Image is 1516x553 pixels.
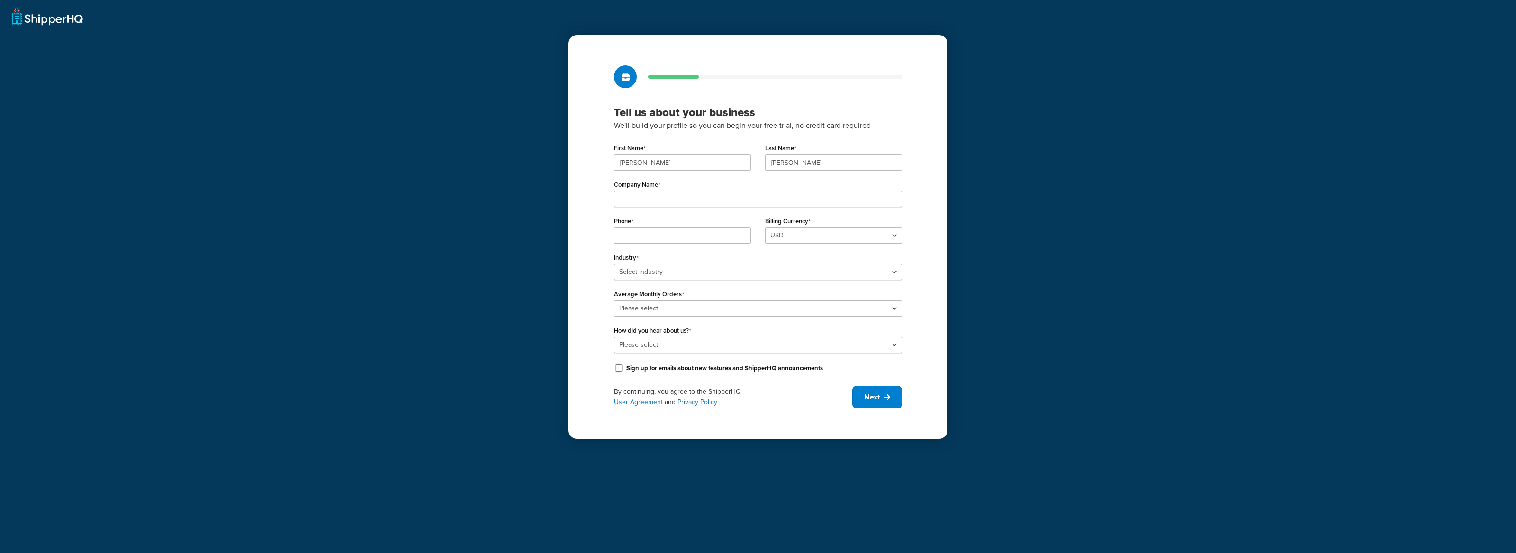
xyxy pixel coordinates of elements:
[614,119,902,132] p: We'll build your profile so you can begin your free trial, no credit card required
[677,397,717,407] a: Privacy Policy
[852,386,902,408] button: Next
[614,254,639,262] label: Industry
[765,145,796,152] label: Last Name
[614,387,852,408] div: By continuing, you agree to the ShipperHQ and
[626,364,823,372] label: Sign up for emails about new features and ShipperHQ announcements
[614,105,902,119] h3: Tell us about your business
[614,181,660,189] label: Company Name
[614,397,663,407] a: User Agreement
[614,218,633,225] label: Phone
[614,290,684,298] label: Average Monthly Orders
[864,392,880,402] span: Next
[614,327,691,335] label: How did you hear about us?
[765,218,811,225] label: Billing Currency
[614,145,646,152] label: First Name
